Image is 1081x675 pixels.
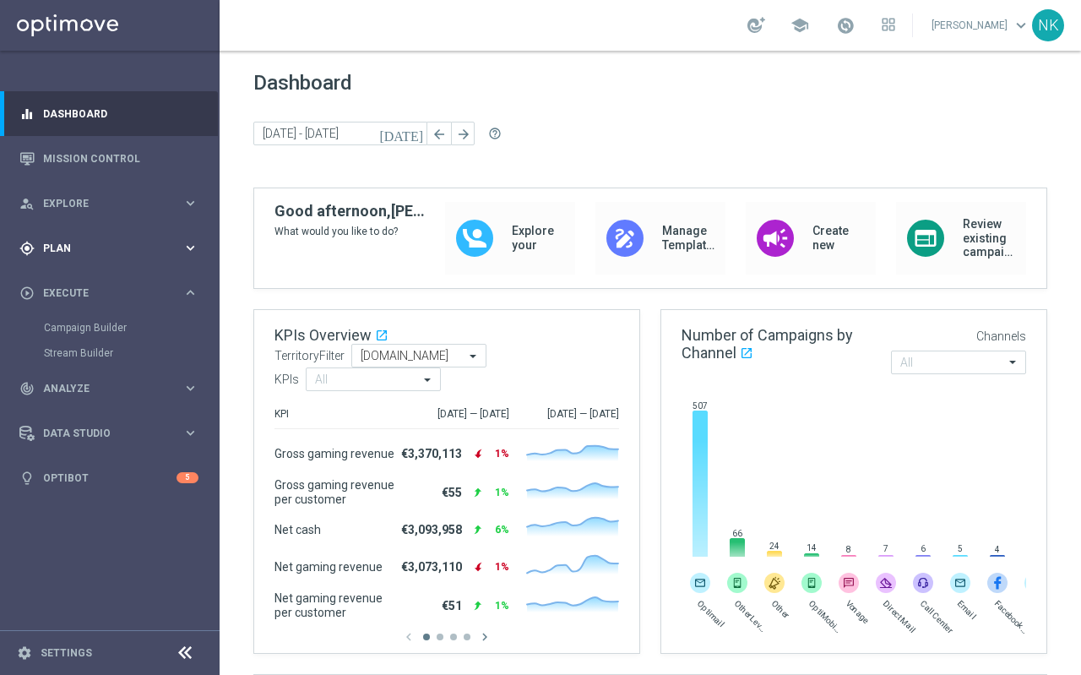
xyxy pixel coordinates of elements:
[1032,9,1064,41] div: NK
[19,106,35,122] i: equalizer
[182,425,198,441] i: keyboard_arrow_right
[44,315,218,340] div: Campaign Builder
[182,285,198,301] i: keyboard_arrow_right
[19,152,199,166] button: Mission Control
[44,321,176,335] a: Campaign Builder
[19,382,199,395] button: track_changes Analyze keyboard_arrow_right
[43,243,182,253] span: Plan
[41,648,92,658] a: Settings
[43,455,177,500] a: Optibot
[19,197,199,210] button: person_search Explore keyboard_arrow_right
[43,199,182,209] span: Explore
[19,107,199,121] button: equalizer Dashboard
[19,381,182,396] div: Analyze
[44,340,218,366] div: Stream Builder
[1012,16,1030,35] span: keyboard_arrow_down
[19,286,35,301] i: play_circle_outline
[182,195,198,211] i: keyboard_arrow_right
[19,427,199,440] button: Data Studio keyboard_arrow_right
[19,91,198,136] div: Dashboard
[19,455,198,500] div: Optibot
[43,136,198,181] a: Mission Control
[43,288,182,298] span: Execute
[19,242,199,255] button: gps_fixed Plan keyboard_arrow_right
[17,645,32,661] i: settings
[182,380,198,396] i: keyboard_arrow_right
[182,240,198,256] i: keyboard_arrow_right
[19,136,198,181] div: Mission Control
[19,241,182,256] div: Plan
[19,196,182,211] div: Explore
[43,91,198,136] a: Dashboard
[177,472,198,483] div: 5
[19,426,182,441] div: Data Studio
[19,471,35,486] i: lightbulb
[44,346,176,360] a: Stream Builder
[930,13,1032,38] a: [PERSON_NAME]keyboard_arrow_down
[19,241,35,256] i: gps_fixed
[19,381,35,396] i: track_changes
[19,286,199,300] button: play_circle_outline Execute keyboard_arrow_right
[43,384,182,394] span: Analyze
[19,196,35,211] i: person_search
[43,428,182,438] span: Data Studio
[19,471,199,485] button: lightbulb Optibot 5
[19,286,182,301] div: Execute
[790,16,809,35] span: school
